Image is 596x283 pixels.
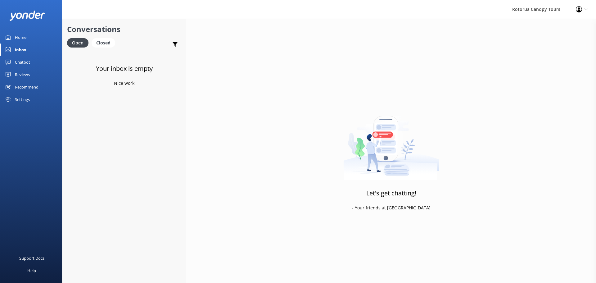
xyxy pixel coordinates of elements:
[15,81,38,93] div: Recommend
[92,38,115,48] div: Closed
[67,39,92,46] a: Open
[9,11,45,21] img: yonder-white-logo.png
[19,252,44,264] div: Support Docs
[67,23,181,35] h2: Conversations
[114,80,134,87] p: Nice work
[67,38,88,48] div: Open
[343,103,439,180] img: artwork of a man stealing a conversation from at giant smartphone
[96,64,153,74] h3: Your inbox is empty
[15,68,30,81] div: Reviews
[15,43,26,56] div: Inbox
[92,39,118,46] a: Closed
[15,31,26,43] div: Home
[15,93,30,106] div: Settings
[27,264,36,277] div: Help
[15,56,30,68] div: Chatbot
[352,204,431,211] p: - Your friends at [GEOGRAPHIC_DATA]
[366,188,416,198] h3: Let's get chatting!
